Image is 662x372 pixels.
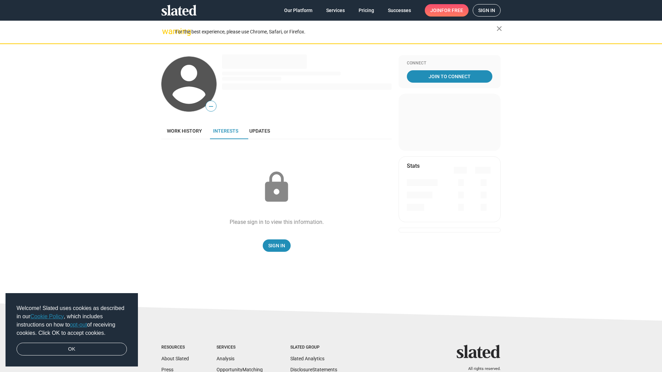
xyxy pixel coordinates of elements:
mat-card-title: Stats [407,162,420,169]
a: Cookie Policy [30,313,64,319]
a: Updates [244,123,275,139]
a: About Slated [161,356,189,361]
a: Slated Analytics [290,356,324,361]
a: Work history [161,123,208,139]
div: For the best experience, please use Chrome, Safari, or Firefox. [175,27,496,37]
div: Please sign in to view this information. [230,218,324,226]
span: — [206,102,216,111]
span: Sign In [268,239,285,252]
mat-icon: warning [162,27,170,35]
mat-icon: lock [259,170,294,205]
span: Interests [213,128,238,134]
a: Joinfor free [425,4,469,17]
a: Sign in [473,4,501,17]
a: dismiss cookie message [17,343,127,356]
a: Pricing [353,4,380,17]
a: Sign In [263,239,291,252]
a: Successes [382,4,417,17]
span: Join [430,4,463,17]
a: opt-out [70,322,87,328]
div: Resources [161,345,189,350]
span: Updates [249,128,270,134]
mat-icon: close [495,24,503,33]
span: Work history [167,128,202,134]
span: Sign in [478,4,495,16]
span: Pricing [359,4,374,17]
div: Connect [407,61,492,66]
a: Analysis [217,356,234,361]
span: Our Platform [284,4,312,17]
div: Services [217,345,263,350]
div: cookieconsent [6,293,138,367]
a: Interests [208,123,244,139]
span: Join To Connect [408,70,491,83]
a: Our Platform [279,4,318,17]
span: Services [326,4,345,17]
span: for free [441,4,463,17]
div: Slated Group [290,345,337,350]
a: Join To Connect [407,70,492,83]
span: Welcome! Slated uses cookies as described in our , which includes instructions on how to of recei... [17,304,127,337]
a: Services [321,4,350,17]
span: Successes [388,4,411,17]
